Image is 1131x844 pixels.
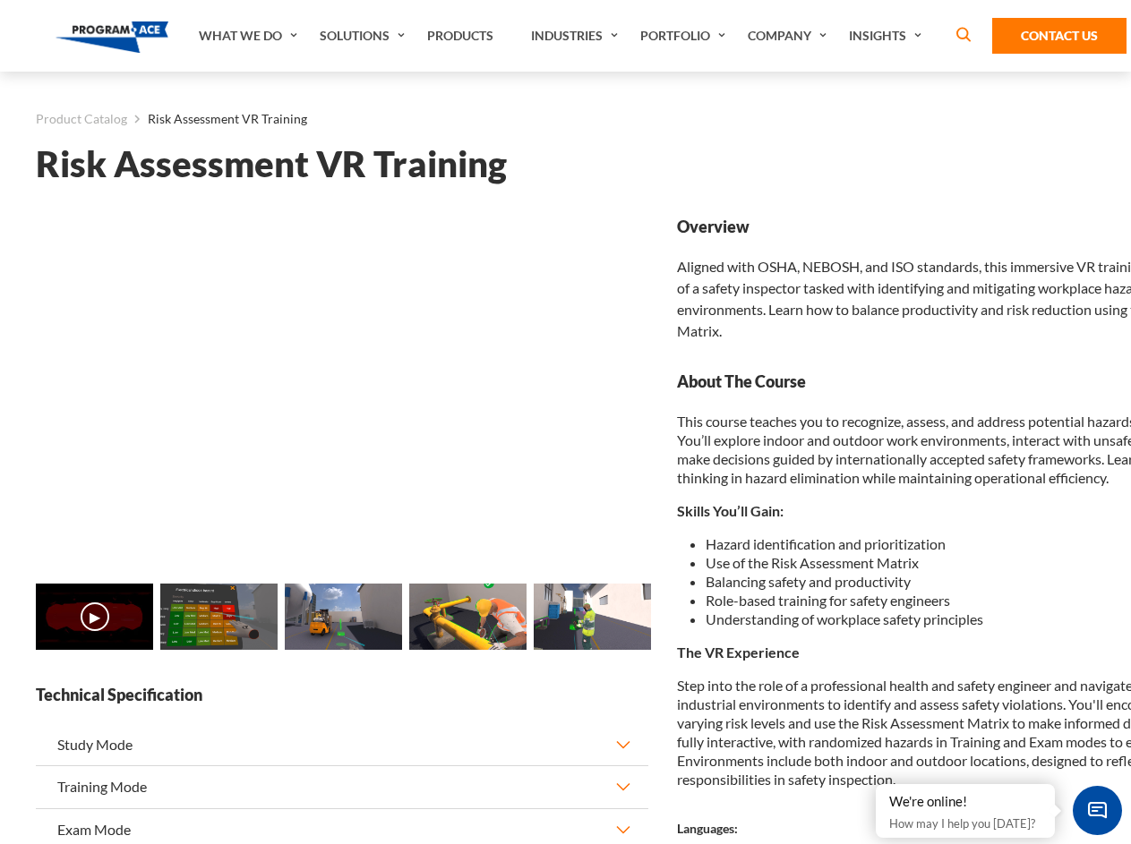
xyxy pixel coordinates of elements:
[36,724,648,765] button: Study Mode
[409,584,527,650] img: Risk Assessment VR Training - Preview 3
[677,821,738,836] strong: Languages:
[160,584,278,650] img: Risk Assessment VR Training - Preview 1
[36,216,648,560] iframe: Risk Assessment VR Training - Video 0
[534,584,651,650] img: Risk Assessment VR Training - Preview 4
[127,107,307,131] li: Risk Assessment VR Training
[889,793,1041,811] div: We're online!
[889,813,1041,834] p: How may I help you [DATE]?
[56,21,169,53] img: Program-Ace
[81,602,109,631] button: ▶
[992,18,1127,54] a: Contact Us
[36,766,648,807] button: Training Mode
[36,684,648,706] strong: Technical Specification
[285,584,402,650] img: Risk Assessment VR Training - Preview 2
[36,107,127,131] a: Product Catalog
[36,584,153,650] img: Risk Assessment VR Training - Video 0
[1073,786,1122,835] span: Chat Widget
